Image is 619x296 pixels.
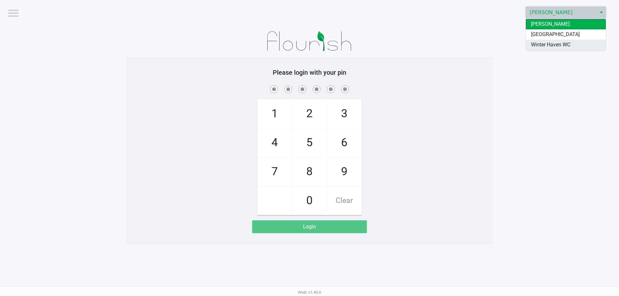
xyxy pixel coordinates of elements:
span: 2 [292,100,327,128]
h5: Please login with your pin [131,69,488,76]
span: 4 [258,129,292,157]
span: 6 [327,129,361,157]
span: Web: v1.40.0 [298,290,321,295]
span: 0 [292,186,327,215]
span: Winter Haven WC [531,41,570,49]
span: 3 [327,100,361,128]
span: 9 [327,158,361,186]
span: [GEOGRAPHIC_DATA] [531,31,580,38]
span: 5 [292,129,327,157]
span: 1 [258,100,292,128]
span: 8 [292,158,327,186]
span: [PERSON_NAME] [530,9,593,16]
span: Clear [327,186,361,215]
button: Select [596,7,606,18]
span: [PERSON_NAME] [531,20,570,28]
span: 7 [258,158,292,186]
